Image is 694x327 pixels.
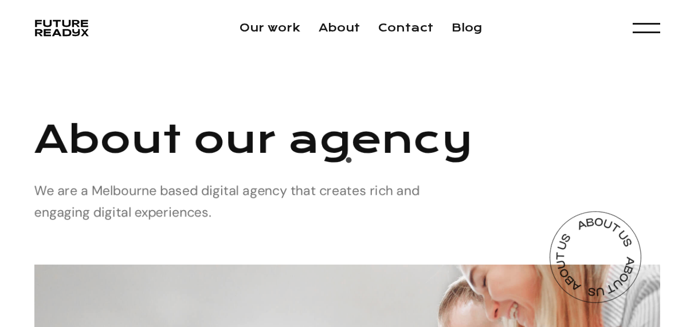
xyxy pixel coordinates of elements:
img: About Badge - Agencies X Webflow Template [531,193,659,321]
a: home [34,17,89,40]
div: menu [633,16,660,40]
a: Contact [378,21,433,34]
a: Blog [452,21,482,34]
p: We are a Melbourne based digital agency that creates rich and engaging digital experiences. [34,179,436,223]
img: Futurereadyx Logo [34,17,89,40]
a: Our work [240,21,300,34]
a: About [319,21,360,34]
h1: About our agency [34,113,660,166]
